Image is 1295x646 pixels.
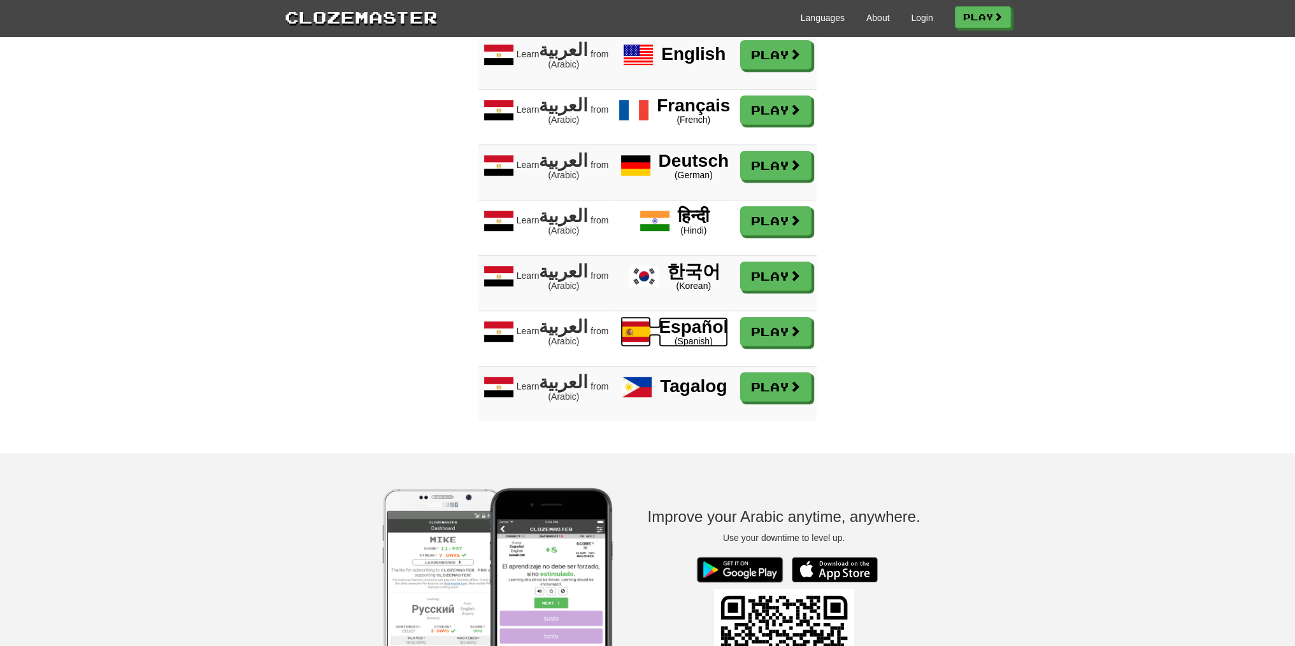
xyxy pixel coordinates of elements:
[590,49,608,59] span: from
[676,281,711,291] span: (Korean)
[483,206,514,236] img: Learn العربية (Arabic) from हिन्दी (Hindi)
[740,95,812,125] a: Play
[483,316,514,347] img: Learn العربية (Arabic) from Español (Spanish)
[801,11,845,24] a: Languages
[590,270,608,281] span: from
[623,49,726,59] a: English
[539,373,588,393] span: العربية
[620,160,729,170] a: Deutsch (German)
[657,96,730,116] span: Français
[660,377,727,397] span: Tagalog
[483,261,514,291] img: Learn العربية (Arabic) from 한국어 (Korean)
[640,215,709,225] a: हिन्दी (Hindi)
[623,39,654,70] img: English English
[740,151,812,180] a: Play
[478,89,614,144] span: Learn
[955,6,1011,28] a: Play
[675,170,713,180] span: (German)
[548,281,579,291] span: (Arabic)
[740,317,812,346] a: Play
[659,151,729,171] span: Deutsch
[483,150,514,181] img: Learn العربية (Arabic) from Deutsch (German)
[478,200,614,255] span: Learn
[478,311,614,366] span: Learn
[866,11,890,24] a: About
[619,104,730,115] a: Français (French)
[680,225,706,235] span: (Hindi)
[792,557,878,582] img: Download_on_the_App_Store_Badge_US-UK_135x40-25178aeef6eb6b83b96f5f2d004eda3bffbb37122de64afbaef7...
[629,270,720,281] a: 한국어 (Korean)
[483,39,514,70] img: Learn العربية (Arabic) from English (English)
[619,95,649,125] img: Français French
[648,531,920,544] p: Use your downtime to level up.
[548,59,579,69] span: (Arabic)
[539,318,588,337] span: العربية
[539,151,588,171] span: العربية
[483,372,514,402] img: Learn العربية (Arabic) from Tagalog (Tagalog)
[539,207,588,227] span: العربية
[590,381,608,391] span: from
[285,5,438,29] a: Clozemaster
[740,262,812,291] a: Play
[478,144,614,200] span: Learn
[539,96,588,116] span: العربية
[483,95,514,125] img: Learn العربية (Arabic) from Français (French)
[590,326,608,336] span: from
[548,115,579,125] span: (Arabic)
[678,207,709,227] span: हिन्दी
[620,326,728,336] a: Español (Spanish)
[539,41,588,60] span: العربية
[548,391,579,402] span: (Arabic)
[675,336,713,346] span: (Spanish)
[659,318,728,337] span: Español
[690,551,789,589] img: Get it on Google Play
[911,11,933,24] a: Login
[548,225,579,235] span: (Arabic)
[478,366,614,421] span: Learn
[667,262,720,282] span: 한국어
[676,115,710,125] span: (French)
[590,104,608,115] span: from
[590,160,608,170] span: from
[640,206,670,236] img: हिन्दी Hindi
[622,372,652,402] img: Tagalog Tagalog
[740,206,812,235] a: Play
[661,45,726,64] span: English
[548,170,579,180] span: (Arabic)
[620,316,651,347] img: Español Spanish
[629,261,659,291] img: 한국어 Korean
[740,372,812,402] a: Play
[622,381,727,391] a: Tagalog
[478,255,614,311] span: Learn
[648,509,920,525] h3: Improve your Arabic anytime, anywhere.
[740,40,812,69] a: Play
[620,150,651,181] img: Deutsch German
[478,34,614,89] span: Learn
[548,336,579,346] span: (Arabic)
[590,215,608,225] span: from
[539,262,588,282] span: العربية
